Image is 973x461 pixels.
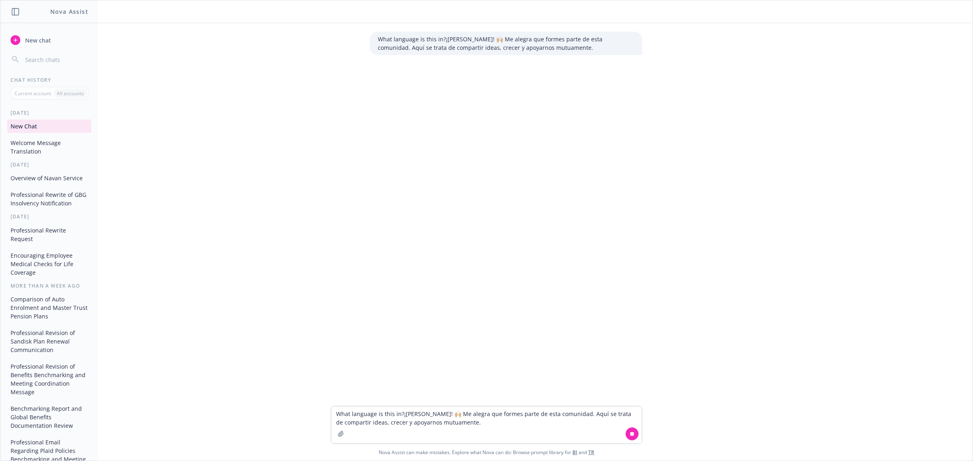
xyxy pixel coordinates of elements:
button: Overview of Navan Service [7,171,91,185]
div: [DATE] [1,161,98,168]
p: All accounts [57,90,84,97]
a: BI [572,449,577,456]
button: Encouraging Employee Medical Checks for Life Coverage [7,249,91,279]
button: New Chat [7,120,91,133]
button: Professional Rewrite of GBG Insolvency Notification [7,188,91,210]
div: More than a week ago [1,282,98,289]
button: Benchmarking Report and Global Benefits Documentation Review [7,402,91,432]
a: TR [588,449,594,456]
p: Current account [15,90,51,97]
div: Chat History [1,77,98,83]
span: New chat [24,36,51,45]
input: Search chats [24,54,88,65]
h1: Nova Assist [50,7,88,16]
p: What language is this in?¡[PERSON_NAME]! 🙌🏼 Me alegra que formes parte de esta comunidad. Aquí se... [378,35,634,52]
button: Professional Revision of Benefits Benchmarking and Meeting Coordination Message [7,360,91,399]
button: Professional Rewrite Request [7,224,91,245]
div: [DATE] [1,109,98,116]
button: Comparison of Auto Enrolment and Master Trust Pension Plans [7,292,91,323]
button: Professional Revision of Sandisk Plan Renewal Communication [7,326,91,356]
button: Welcome Message Translation [7,136,91,158]
button: New chat [7,33,91,47]
span: Nova Assist can make mistakes. Explore what Nova can do: Browse prompt library for and [4,444,969,461]
div: [DATE] [1,213,98,220]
